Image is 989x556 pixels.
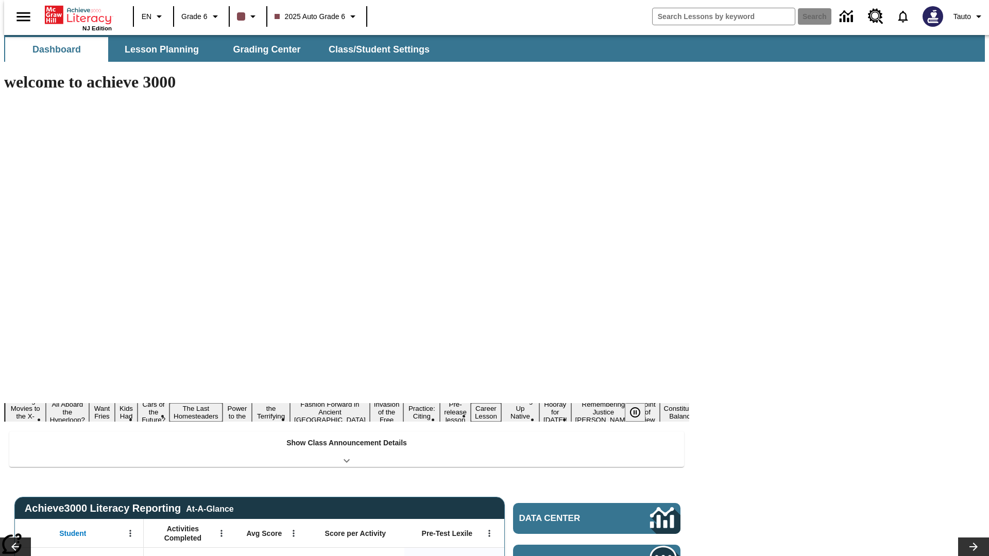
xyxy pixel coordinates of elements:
button: Open Menu [214,526,229,541]
a: Data Center [833,3,862,31]
span: Tauto [953,11,971,22]
button: Slide 15 Hooray for Constitution Day! [539,399,571,425]
span: Achieve3000 Literacy Reporting [25,502,234,514]
button: Profile/Settings [949,7,989,26]
button: Slide 1 Taking Movies to the X-Dimension [5,395,46,429]
button: Grading Center [215,37,318,62]
button: Open Menu [286,526,301,541]
button: Select a new avatar [916,3,949,30]
button: Pause [625,403,645,422]
button: Slide 12 Pre-release lesson [440,399,471,425]
span: Pre-Test Lexile [422,529,473,538]
button: Class/Student Settings [320,37,438,62]
button: Slide 7 Solar Power to the People [223,395,252,429]
span: Student [59,529,86,538]
span: Avg Score [246,529,282,538]
button: Lesson Planning [110,37,213,62]
span: EN [142,11,151,22]
button: Slide 10 The Invasion of the Free CD [370,391,404,433]
p: Show Class Announcement Details [286,438,407,448]
button: Slide 11 Mixed Practice: Citing Evidence [403,395,440,429]
button: Open Menu [123,526,138,541]
button: Slide 3 Do You Want Fries With That? [89,388,115,437]
button: Class color is dark brown. Change class color [233,7,263,26]
button: Dashboard [5,37,108,62]
span: Data Center [519,513,616,524]
div: Pause [625,403,656,422]
div: At-A-Glance [186,502,233,514]
div: SubNavbar [4,37,439,62]
button: Slide 6 The Last Homesteaders [169,403,223,422]
button: Slide 14 Cooking Up Native Traditions [501,395,539,429]
button: Slide 4 Dirty Jobs Kids Had To Do [115,388,138,437]
button: Slide 18 The Constitution's Balancing Act [660,395,709,429]
span: Grade 6 [181,11,208,22]
button: Class: 2025 Auto Grade 6, Select your class [270,7,364,26]
span: Activities Completed [149,524,217,543]
img: Avatar [923,6,943,27]
button: Slide 16 Remembering Justice O'Connor [571,399,636,425]
button: Lesson carousel, Next [958,537,989,556]
div: SubNavbar [4,35,985,62]
button: Open side menu [8,2,39,32]
h1: welcome to achieve 3000 [4,73,689,92]
a: Resource Center, Will open in new tab [862,3,890,30]
button: Slide 9 Fashion Forward in Ancient Rome [290,399,370,425]
a: Notifications [890,3,916,30]
button: Open Menu [482,526,497,541]
input: search field [653,8,795,25]
button: Slide 13 Career Lesson [471,403,501,422]
span: Score per Activity [325,529,386,538]
a: Data Center [513,503,680,534]
button: Slide 5 Cars of the Future? [138,399,169,425]
div: Home [45,4,112,31]
span: 2025 Auto Grade 6 [275,11,346,22]
a: Home [45,5,112,25]
div: Show Class Announcement Details [9,431,684,467]
button: Language: EN, Select a language [137,7,170,26]
button: Grade: Grade 6, Select a grade [177,7,226,26]
button: Slide 2 All Aboard the Hyperloop? [46,399,89,425]
button: Slide 8 Attack of the Terrifying Tomatoes [252,395,290,429]
span: NJ Edition [82,25,112,31]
